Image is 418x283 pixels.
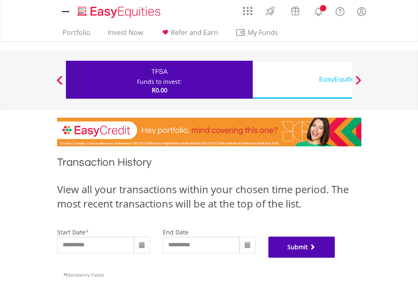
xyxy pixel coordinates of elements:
[351,2,372,21] a: My Profile
[268,237,335,258] button: Submit
[57,118,361,146] img: EasyCredit Promotion Banner
[308,2,329,19] a: Notifications
[171,28,218,37] span: Refer and Earn
[283,2,308,18] a: Vouchers
[329,2,351,19] a: FAQ's and Support
[57,228,85,236] label: start date
[137,78,182,86] div: Funds to invest:
[243,6,252,16] img: grid-menu-icon.svg
[63,272,104,278] span: Mandatory Fields
[157,28,221,41] a: Refer and Earn
[350,80,367,88] button: Next
[59,28,94,41] a: Portfolio
[163,228,189,236] label: end date
[152,86,167,94] span: R0.00
[235,27,291,38] span: My Funds
[71,66,248,78] div: TFSA
[74,2,164,19] a: Home page
[104,28,146,41] a: Invest Now
[57,155,361,174] h1: Transaction History
[76,5,164,19] img: EasyEquities_Logo.png
[238,2,258,16] a: AppsGrid
[288,4,302,18] img: vouchers-v2.svg
[263,4,277,18] img: thrive-v2.svg
[57,182,361,211] div: View all your transactions within your chosen time period. The most recent transactions will be a...
[51,80,68,88] button: Previous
